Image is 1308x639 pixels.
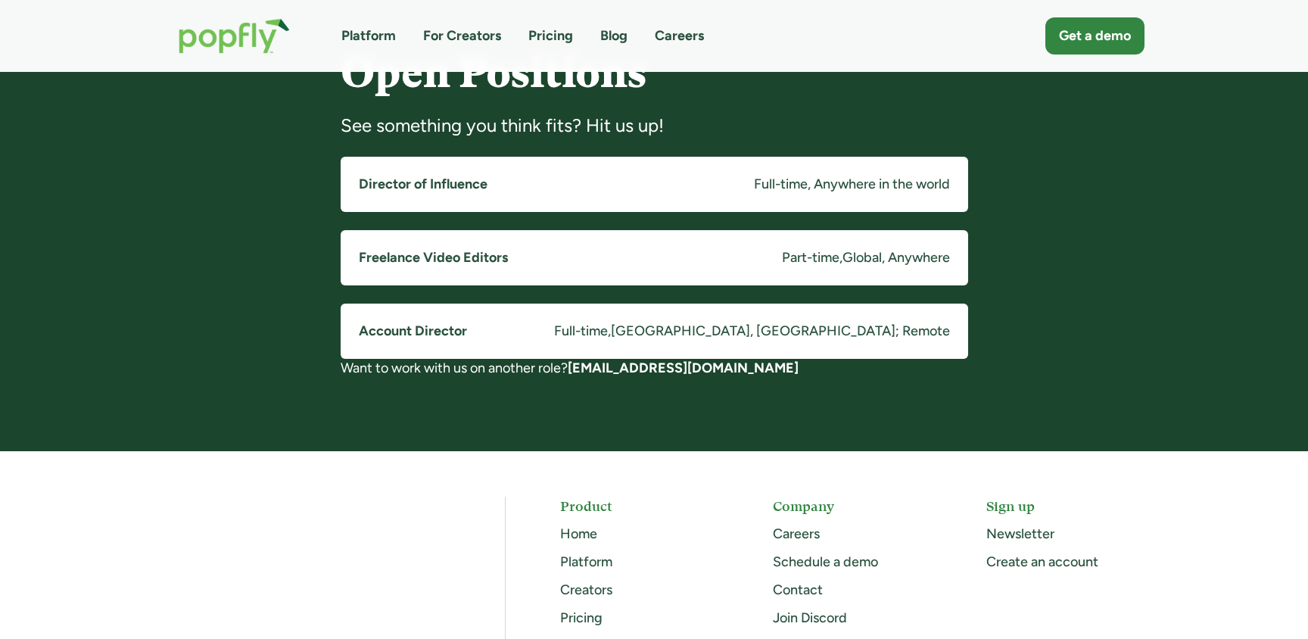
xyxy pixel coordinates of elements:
[423,26,501,45] a: For Creators
[655,26,704,45] a: Careers
[359,248,508,267] h5: Freelance Video Editors
[773,581,823,598] a: Contact
[341,304,968,359] a: Account DirectorFull-time,[GEOGRAPHIC_DATA], [GEOGRAPHIC_DATA]; Remote
[1059,26,1131,45] div: Get a demo
[341,359,968,378] div: Want to work with us on another role?
[359,175,487,194] h5: Director of Influence
[773,497,931,516] h5: Company
[560,497,718,516] h5: Product
[611,322,950,341] div: [GEOGRAPHIC_DATA], [GEOGRAPHIC_DATA]; Remote
[560,581,612,598] a: Creators
[560,525,597,542] a: Home
[773,553,878,570] a: Schedule a demo
[554,322,608,341] div: Full-time
[1045,17,1144,55] a: Get a demo
[341,157,968,212] a: Director of InfluenceFull-time, Anywhere in the world
[163,3,305,69] a: home
[782,248,839,267] div: Part-time
[341,230,968,285] a: Freelance Video EditorsPart-time,Global, Anywhere
[568,360,799,376] a: [EMAIL_ADDRESS][DOMAIN_NAME]
[986,525,1054,542] a: Newsletter
[986,497,1144,516] h5: Sign up
[359,322,467,341] h5: Account Director
[341,26,396,45] a: Platform
[560,553,612,570] a: Platform
[986,553,1098,570] a: Create an account
[528,26,573,45] a: Pricing
[773,525,820,542] a: Careers
[600,26,628,45] a: Blog
[560,609,603,626] a: Pricing
[754,175,950,194] div: Full-time, Anywhere in the world
[839,248,842,267] div: ,
[608,322,611,341] div: ,
[341,114,968,138] div: See something you think fits? Hit us up!
[842,248,950,267] div: Global, Anywhere
[773,609,847,626] a: Join Discord
[341,51,968,95] h4: Open Positions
